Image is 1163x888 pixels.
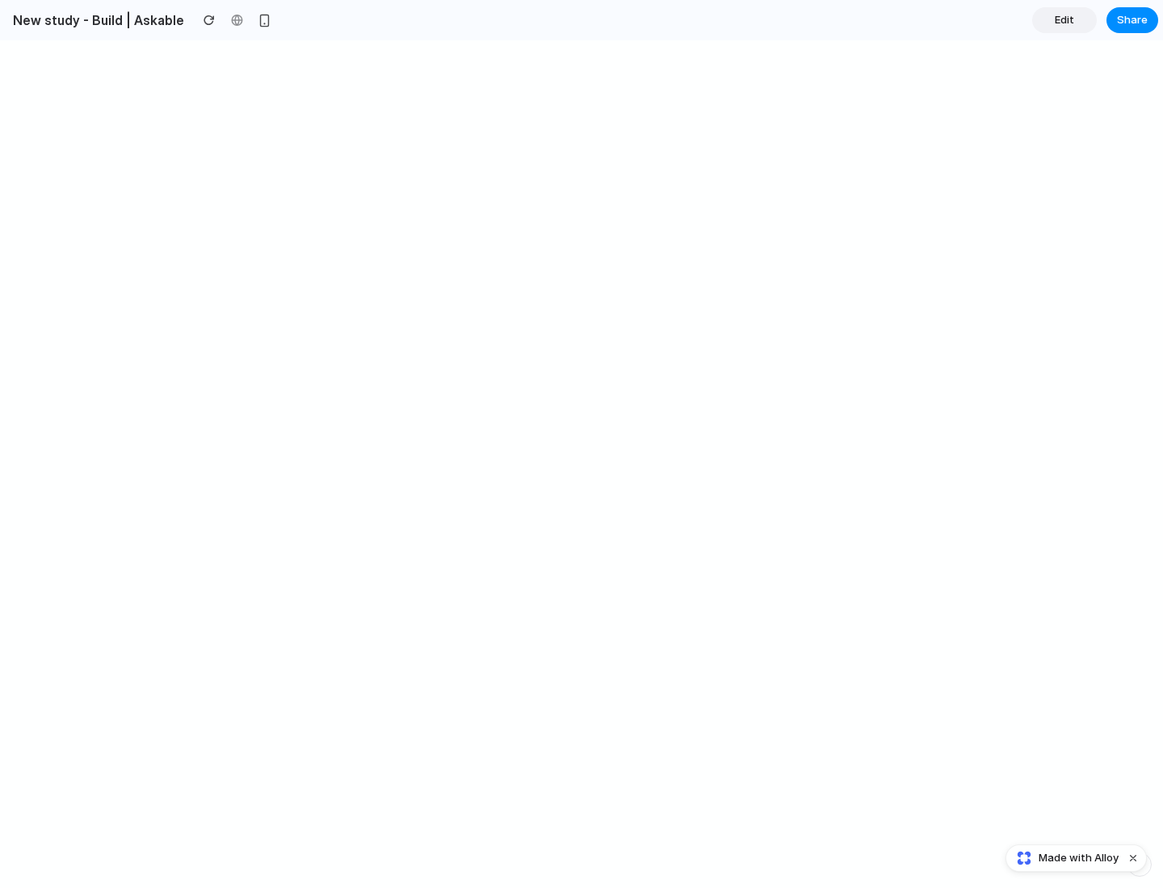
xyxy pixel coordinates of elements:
span: Share [1117,12,1148,28]
a: Edit [1032,7,1097,33]
span: Made with Alloy [1039,850,1119,866]
a: Made with Alloy [1006,850,1120,866]
button: Dismiss watermark [1123,848,1143,868]
h2: New study - Build | Askable [6,10,184,30]
button: Share [1106,7,1158,33]
span: Edit [1055,12,1074,28]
